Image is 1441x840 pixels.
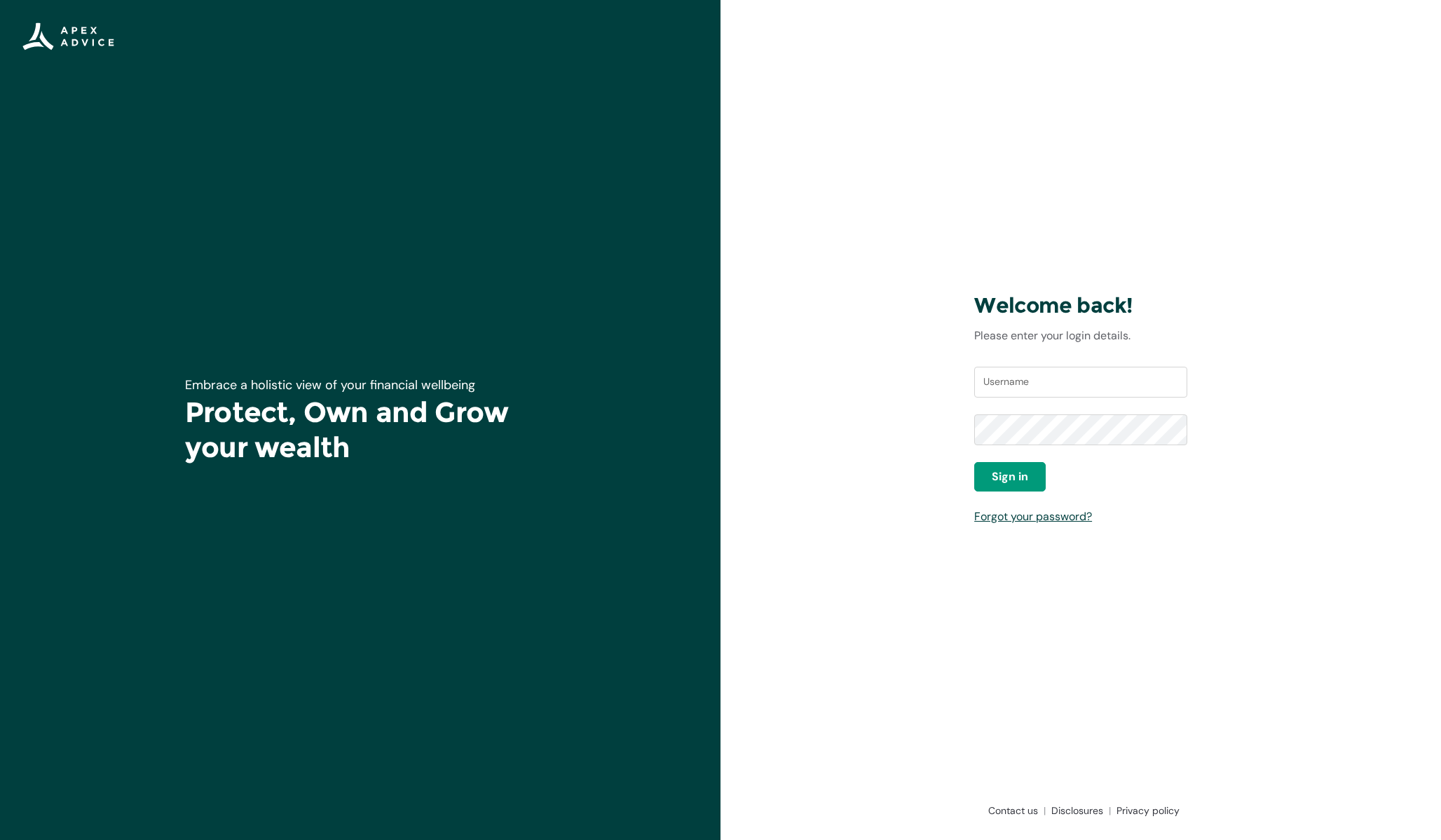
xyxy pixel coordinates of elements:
[1111,804,1180,818] a: Privacy policy
[185,377,475,393] span: Embrace a holistic view of your financial wellbeing
[974,327,1187,344] p: Please enter your login details.
[974,509,1092,524] a: Forgot your password?
[992,468,1028,485] span: Sign in
[185,395,535,465] h1: Protect, Own and Grow your wealth
[1046,804,1111,818] a: Disclosures
[974,367,1187,398] input: Username
[974,462,1046,492] button: Sign in
[22,22,114,50] img: Apex Advice Group
[983,804,1046,818] a: Contact us
[974,292,1187,319] h3: Welcome back!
